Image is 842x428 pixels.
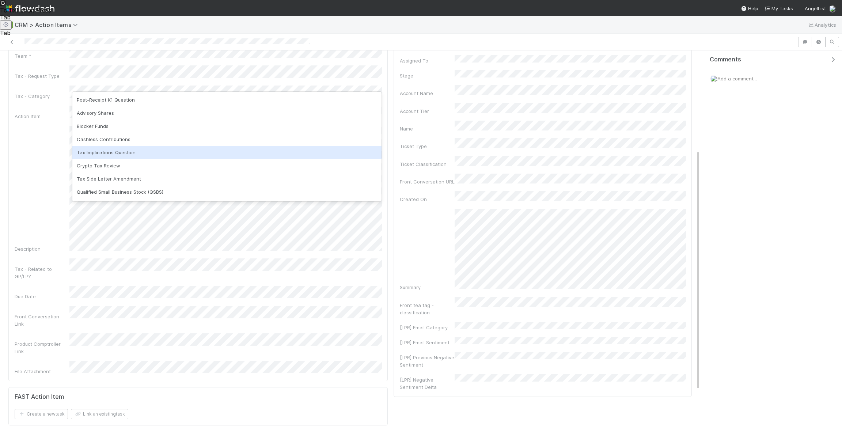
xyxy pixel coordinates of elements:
div: Blocker Funds [72,120,382,133]
div: Tax Side Letter Amendment [72,172,382,185]
span: Comments [710,56,741,63]
span: Add a comment... [717,76,757,82]
div: Post-Receipt K1 Question [72,93,382,106]
div: Qualified Small Business Stock (QSBS) [72,185,382,198]
div: Name [400,125,455,132]
div: [LPR] Previous Negative Sentiment [400,354,455,368]
div: Front tea tag - classification [400,302,455,316]
div: [LPR] Email Sentiment [400,339,455,346]
div: Stage [400,72,455,79]
div: Other [72,198,382,212]
div: Account Tier [400,107,455,115]
div: Account Name [400,90,455,97]
div: [LPR] Email Category [400,324,455,331]
div: Assigned To [400,57,455,64]
div: Advisory Shares [72,106,382,120]
h5: FAST Action Item [15,393,64,401]
button: Create a newtask [15,409,68,419]
div: Description [15,245,69,253]
div: Crypto Tax Review [72,159,382,172]
div: File Attachment [15,368,69,375]
div: Created On [400,196,455,203]
div: Tax Implications Question [72,146,382,159]
div: Due Date [15,293,69,300]
div: Ticket Type [400,143,455,150]
img: avatar_f32b584b-9fa7-42e4-bca2-ac5b6bf32423.png [710,75,717,82]
div: Action Item [15,113,69,120]
div: Product Comptroller Link [15,340,69,355]
div: Cashless Contributions [72,133,382,146]
div: Front Conversation Link [15,313,69,327]
div: Tax - Category [15,92,69,100]
div: Ticket Classification [400,160,455,168]
div: Tax - Related to GP/LP? [15,265,69,280]
div: [LPR] Negative Sentiment Delta [400,376,455,391]
button: Link an existingtask [71,409,128,419]
div: Summary [400,284,455,291]
div: Team * [15,52,69,60]
div: Tax - Request Type [15,72,69,80]
div: Front Conversation URL [400,178,455,185]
